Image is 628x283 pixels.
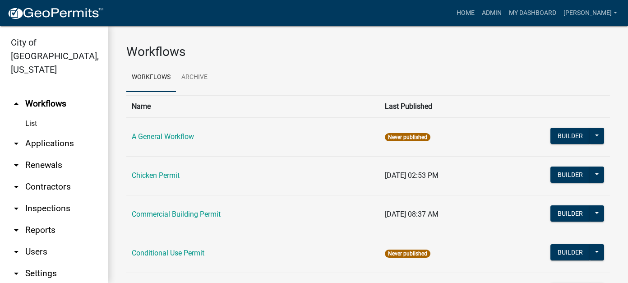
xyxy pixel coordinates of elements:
i: arrow_drop_down [11,160,22,171]
span: Never published [385,133,430,141]
a: Chicken Permit [132,171,180,180]
a: Workflows [126,63,176,92]
button: Builder [550,244,590,260]
h3: Workflows [126,44,610,60]
button: Builder [550,128,590,144]
i: arrow_drop_down [11,181,22,192]
a: Archive [176,63,213,92]
a: [PERSON_NAME] [560,5,621,22]
a: Admin [478,5,505,22]
a: My Dashboard [505,5,560,22]
i: arrow_drop_down [11,203,22,214]
a: A General Workflow [132,132,194,141]
button: Builder [550,167,590,183]
a: Home [453,5,478,22]
th: Name [126,95,379,117]
i: arrow_drop_down [11,268,22,279]
i: arrow_drop_down [11,246,22,257]
a: Conditional Use Permit [132,249,204,257]
span: Never published [385,250,430,258]
span: [DATE] 02:53 PM [385,171,439,180]
i: arrow_drop_up [11,98,22,109]
i: arrow_drop_down [11,225,22,236]
button: Builder [550,205,590,222]
a: Commercial Building Permit [132,210,221,218]
span: [DATE] 08:37 AM [385,210,439,218]
i: arrow_drop_down [11,138,22,149]
th: Last Published [379,95,527,117]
